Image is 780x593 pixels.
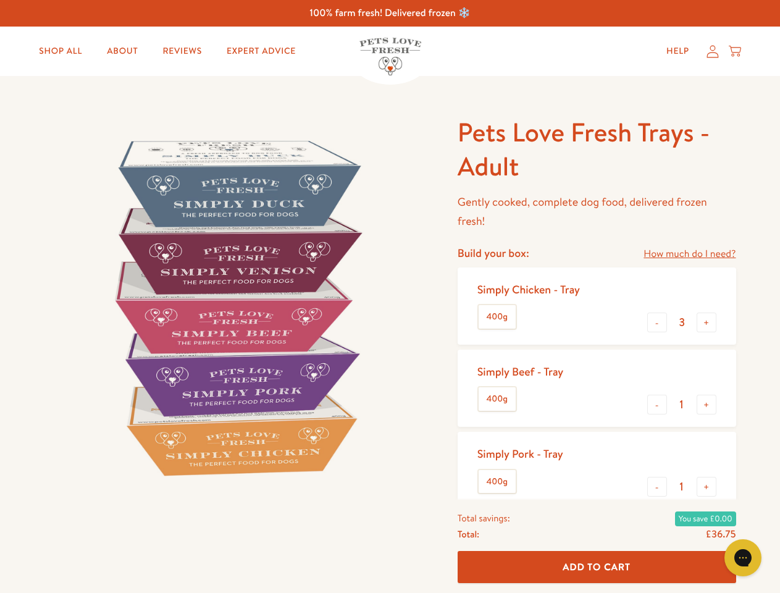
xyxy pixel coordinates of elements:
[477,364,563,379] div: Simply Beef - Tray
[458,526,479,542] span: Total:
[479,387,516,411] label: 400g
[647,477,667,497] button: -
[458,551,736,584] button: Add To Cart
[697,477,716,497] button: +
[644,246,736,263] a: How much do I need?
[44,116,428,499] img: Pets Love Fresh Trays - Adult
[479,305,516,329] label: 400g
[479,470,516,494] label: 400g
[458,193,736,230] p: Gently cooked, complete dog food, delivered frozen fresh!
[477,282,580,296] div: Simply Chicken - Tray
[697,395,716,414] button: +
[153,39,211,64] a: Reviews
[656,39,699,64] a: Help
[359,38,421,75] img: Pets Love Fresh
[29,39,92,64] a: Shop All
[647,395,667,414] button: -
[675,511,736,526] span: You save £0.00
[697,313,716,332] button: +
[458,246,529,260] h4: Build your box:
[458,510,510,526] span: Total savings:
[647,313,667,332] button: -
[458,116,736,183] h1: Pets Love Fresh Trays - Adult
[705,528,736,541] span: £36.75
[718,535,768,581] iframe: Gorgias live chat messenger
[97,39,148,64] a: About
[477,447,563,461] div: Simply Pork - Tray
[217,39,306,64] a: Expert Advice
[563,560,631,573] span: Add To Cart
